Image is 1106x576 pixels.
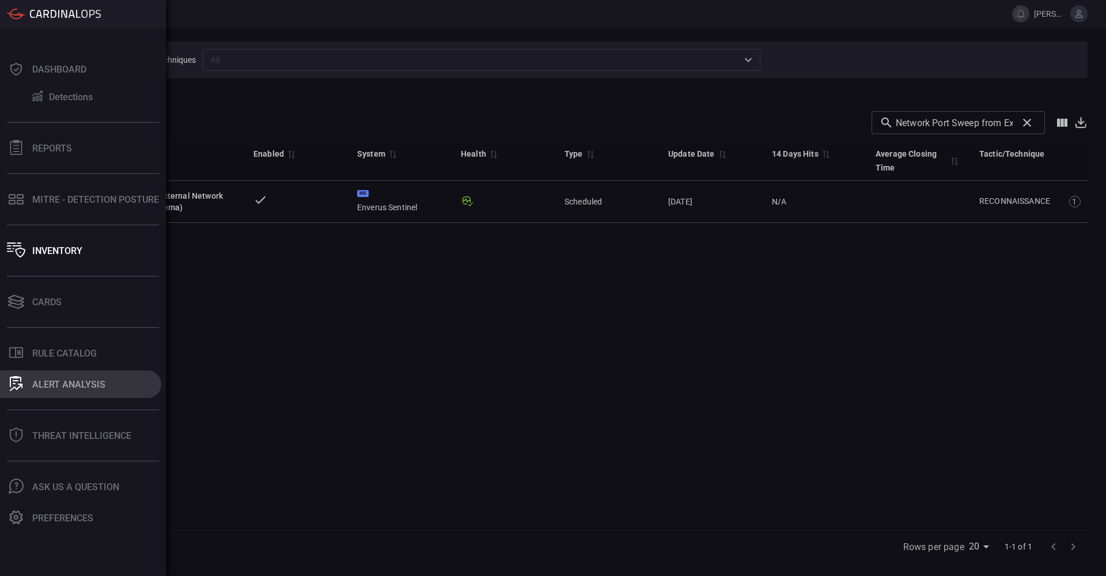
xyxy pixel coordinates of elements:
div: 14 Days Hits [772,147,819,161]
span: Sort by Enabled descending [284,149,298,159]
div: Reconnaissance [979,195,1056,207]
span: 1-1 of 1 [1000,541,1037,552]
button: Clear search [1017,113,1037,132]
div: Reports [32,143,72,154]
span: N/A [772,197,786,206]
div: Update Date [668,147,715,161]
button: Open [740,52,756,68]
div: Scheduled [565,196,650,207]
div: Type [565,147,583,161]
div: Enabled [253,147,284,161]
div: Threat Intelligence [32,430,131,441]
div: Rows per page [969,537,993,556]
div: Health [461,147,486,161]
span: Sort by Health ascending [486,149,500,159]
span: Sort by Update Date descending [715,149,729,159]
div: 1 [1069,196,1081,207]
button: Show/Hide columns [1051,111,1074,134]
div: Tactic/Technique [979,147,1044,161]
div: Enverus Sentinel [357,190,442,213]
span: [PERSON_NAME].[PERSON_NAME] [1034,9,1066,18]
div: Average Closing Time [876,147,947,175]
input: All [206,52,738,67]
span: Sort by System ascending [385,149,399,159]
label: Rows per page [903,540,964,554]
div: Inventory [32,245,82,256]
div: Cards [32,297,62,308]
div: Rule Catalog [32,348,97,359]
div: Ask Us A Question [32,482,119,492]
span: Sort by Average Closing Time descending [947,156,961,166]
div: Detections [49,92,93,103]
input: Search [896,111,1013,134]
td: [DATE] [659,181,763,223]
span: Go to next page [1063,540,1083,551]
div: Dashboard [32,64,86,75]
span: Sort by 14 Days Hits descending [819,149,832,159]
span: Go to previous page [1044,540,1063,551]
div: Preferences [32,513,93,524]
div: MS [357,190,369,197]
div: MITRE - Detection Posture [32,194,159,205]
div: System [357,147,385,161]
button: Export [1074,116,1088,129]
div: ALERT ANALYSIS [32,379,105,390]
span: Sort by Type ascending [583,149,597,159]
